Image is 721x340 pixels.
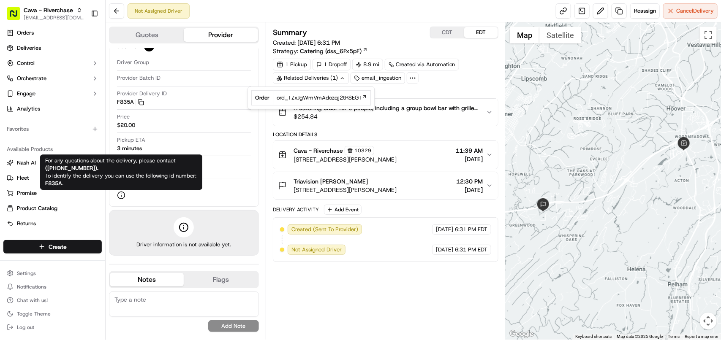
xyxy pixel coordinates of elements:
h3: Summary [273,29,307,36]
a: Fleet [7,174,98,182]
span: $254.84 [294,112,479,121]
div: Delivery Activity [273,206,319,213]
span: ord_TZxJgWmVmAdozqj2tRSEGT [277,94,362,102]
span: Pylon [84,143,102,149]
a: Product Catalog [7,205,98,212]
span: 6:31 PM EDT [455,246,487,254]
span: Created: [273,38,340,47]
button: Promise [3,186,102,200]
button: Start new chat [144,83,154,93]
a: Promise [7,189,98,197]
a: Orders [3,26,102,40]
span: [DATE] 6:31 PM [297,39,340,46]
span: Control [17,59,35,67]
button: Quotes [110,28,184,42]
span: 6:31 PM EDT [455,226,487,233]
span: A catering order for 9 people, including a group bowl bar with grilled chicken, saffron basmati r... [294,104,479,112]
button: Orchestrate [3,72,102,85]
p: Welcome 👋 [8,34,154,47]
button: Triavision [PERSON_NAME][STREET_ADDRESS][PERSON_NAME]12:30 PM[DATE] [273,172,498,199]
button: Cava - Riverchase [24,6,73,14]
div: 💻 [71,123,78,130]
div: We're available if you need us! [29,89,107,96]
button: Log out [3,321,102,333]
button: Nash AI [3,156,102,170]
strong: F835A [45,180,62,187]
button: Notifications [3,281,102,293]
span: Triavision [PERSON_NAME] [294,177,368,186]
a: Open this area in Google Maps (opens a new window) [508,329,536,340]
span: 10329 [354,147,371,154]
span: For any questions about the delivery, please contact To identify the delivery you can use the fol... [45,157,196,187]
span: Notifications [17,283,46,290]
button: Chat with us! [3,294,102,306]
span: Returns [17,220,36,227]
a: Analytics [3,102,102,116]
button: Provider [184,28,258,42]
a: Nash AI [7,159,98,167]
button: Add Event [324,205,362,215]
img: 1736555255976-a54dd68f-1ca7-489b-9aae-adbdc363a1c4 [8,81,24,96]
span: Log out [17,324,34,331]
button: Returns [3,217,102,230]
span: Knowledge Base [17,122,65,131]
div: email_ingestion [351,72,405,84]
button: Show satellite imagery [539,27,581,43]
span: [DATE] [436,246,453,254]
span: Orders [17,29,34,37]
span: Promise [17,189,37,197]
a: 💻API Documentation [68,119,139,134]
button: Cava - Riverchase10329[STREET_ADDRESS][PERSON_NAME]11:39 AM[DATE] [273,141,498,169]
div: Start new chat [29,81,139,89]
a: Deliveries [3,41,102,55]
span: Settings [17,270,36,277]
div: Location Details [273,131,498,138]
span: Analytics [17,105,40,113]
span: Deliveries [17,44,41,52]
span: Engage [17,90,35,97]
span: Price [117,113,130,121]
span: Driver information is not available yet. [136,241,231,248]
strong: ( [PHONE_NUMBER] ). [45,165,98,172]
span: Nash AI [17,159,36,167]
span: Not Assigned Driver [291,246,342,254]
button: Control [3,57,102,70]
button: Fleet [3,171,102,185]
span: [STREET_ADDRESS][PERSON_NAME] [294,186,397,194]
span: Cancel Delivery [676,7,714,15]
button: Keyboard shortcuts [575,334,612,340]
img: Google [508,329,536,340]
span: Map data ©2025 Google [617,334,663,339]
div: Available Products [3,143,102,156]
button: Toggle Theme [3,308,102,320]
input: Got a question? Start typing here... [22,54,152,63]
a: ord_TZxJgWmVmAdozqj2tRSEGT [277,94,367,102]
span: [DATE] [456,186,483,194]
button: F835A [117,98,144,106]
span: [DATE] [436,226,453,233]
a: Powered byPylon [60,143,102,149]
span: Chat with us! [17,297,48,304]
button: Engage [3,87,102,100]
span: Cava - Riverchase [294,146,343,155]
span: Fleet [17,174,29,182]
button: [EMAIL_ADDRESS][DOMAIN_NAME] [24,14,84,21]
div: 3 minutes [117,145,142,152]
button: Cava - Riverchase[EMAIL_ADDRESS][DOMAIN_NAME] [3,3,87,24]
a: Report a map error [685,334,718,339]
button: Settings [3,267,102,279]
span: 11:39 AM [456,146,483,155]
button: Flags [184,273,258,286]
div: Strategy: [273,47,368,55]
span: Toggle Theme [17,310,51,317]
button: CancelDelivery [663,3,718,19]
span: Create [49,243,67,251]
span: Driver Group [117,59,149,66]
a: 📗Knowledge Base [5,119,68,134]
div: Favorites [3,122,102,136]
td: Order [252,91,273,105]
button: Toggle fullscreen view [700,27,717,43]
a: Terms (opens in new tab) [668,334,680,339]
